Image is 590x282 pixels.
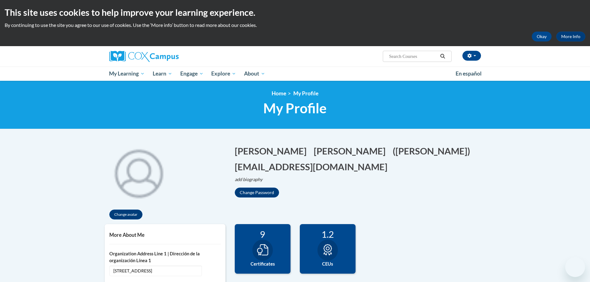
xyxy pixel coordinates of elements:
[109,210,142,219] button: Change avatar
[293,90,318,97] span: My Profile
[388,53,438,60] input: Search Courses
[304,229,351,240] div: 1.2
[149,67,176,81] a: Learn
[5,6,585,19] h2: This site uses cookies to help improve your learning experience.
[462,51,481,61] button: Account Settings
[272,90,286,97] a: Home
[304,261,351,267] label: CEUs
[109,266,202,276] span: [STREET_ADDRESS]
[105,138,173,206] img: profile avatar
[235,145,311,157] button: Edit first name
[244,70,265,77] span: About
[438,53,447,60] button: Search
[105,138,173,206] div: Click to change the profile picture
[5,22,585,28] p: By continuing to use the site you agree to our use of cookies. Use the ‘More info’ button to read...
[263,100,327,116] span: My Profile
[109,232,221,238] h5: More About Me
[239,261,286,267] label: Certificates
[105,67,149,81] a: My Learning
[176,67,208,81] a: Engage
[109,70,145,77] span: My Learning
[239,229,286,240] div: 9
[100,67,490,81] div: Main menu
[235,188,279,197] button: Change Password
[211,70,236,77] span: Explore
[240,67,269,81] a: About
[180,70,203,77] span: Engage
[452,67,486,80] a: En español
[393,145,474,157] button: Edit screen name
[109,250,221,264] label: Organization Address Line 1 | Dirección de la organización Línea 1
[109,51,179,62] img: Cox Campus
[565,257,585,277] iframe: Button to launch messaging window
[314,145,390,157] button: Edit last name
[532,32,552,41] button: Okay
[556,32,585,41] a: More Info
[153,70,172,77] span: Learn
[235,177,263,182] i: add biography
[207,67,240,81] a: Explore
[235,176,268,183] button: Edit biography
[235,160,391,173] button: Edit email address
[456,70,482,77] span: En español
